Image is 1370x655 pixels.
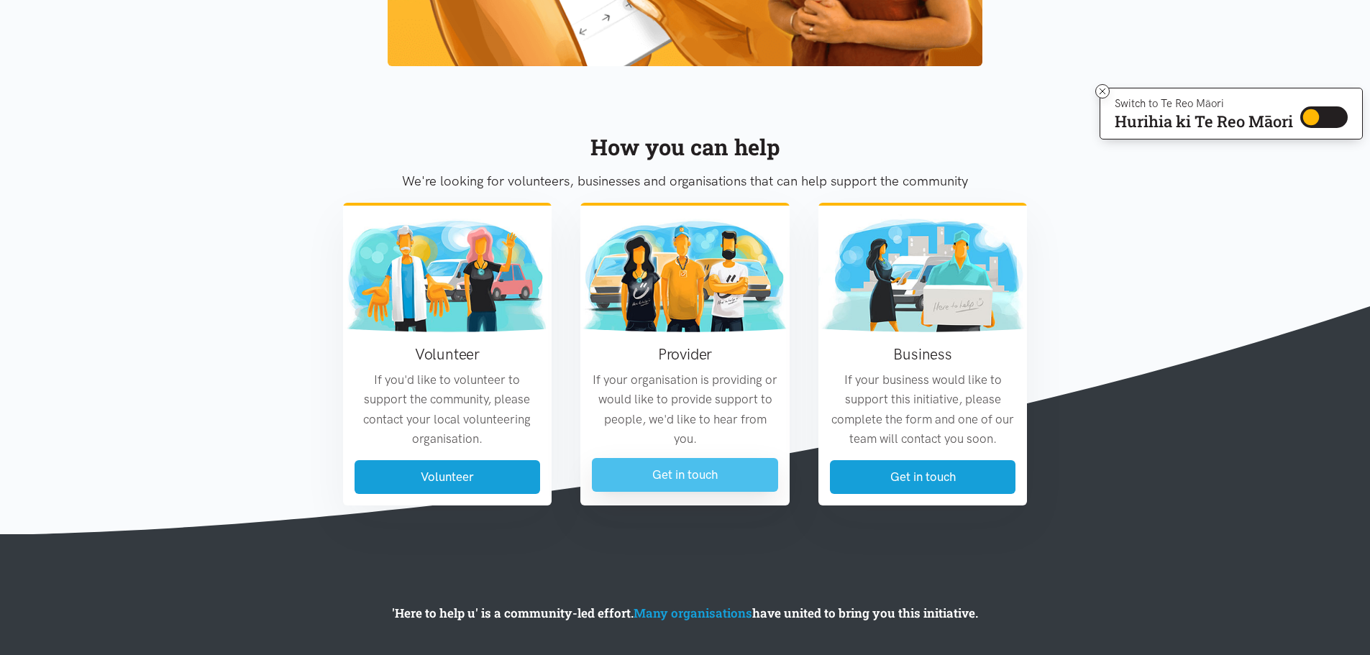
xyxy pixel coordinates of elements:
a: Volunteer [355,460,541,494]
p: Hurihia ki Te Reo Māori [1115,115,1293,128]
p: 'Here to help u' is a community-led effort. have united to bring you this initiative. [243,603,1128,623]
h3: Provider [592,344,778,365]
h3: Volunteer [355,344,541,365]
h3: Business [830,344,1016,365]
p: If your organisation is providing or would like to provide support to people, we'd like to hear f... [592,370,778,449]
p: If your business would like to support this initiative, please complete the form and one of our t... [830,370,1016,449]
p: Switch to Te Reo Māori [1115,99,1293,108]
a: Get in touch [592,458,778,492]
p: If you'd like to volunteer to support the community, please contact your local volunteering organ... [355,370,541,449]
div: How you can help [343,129,1028,165]
a: Many organisations [634,605,752,621]
a: Get in touch [830,460,1016,494]
p: We're looking for volunteers, businesses and organisations that can help support the community [343,170,1028,192]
